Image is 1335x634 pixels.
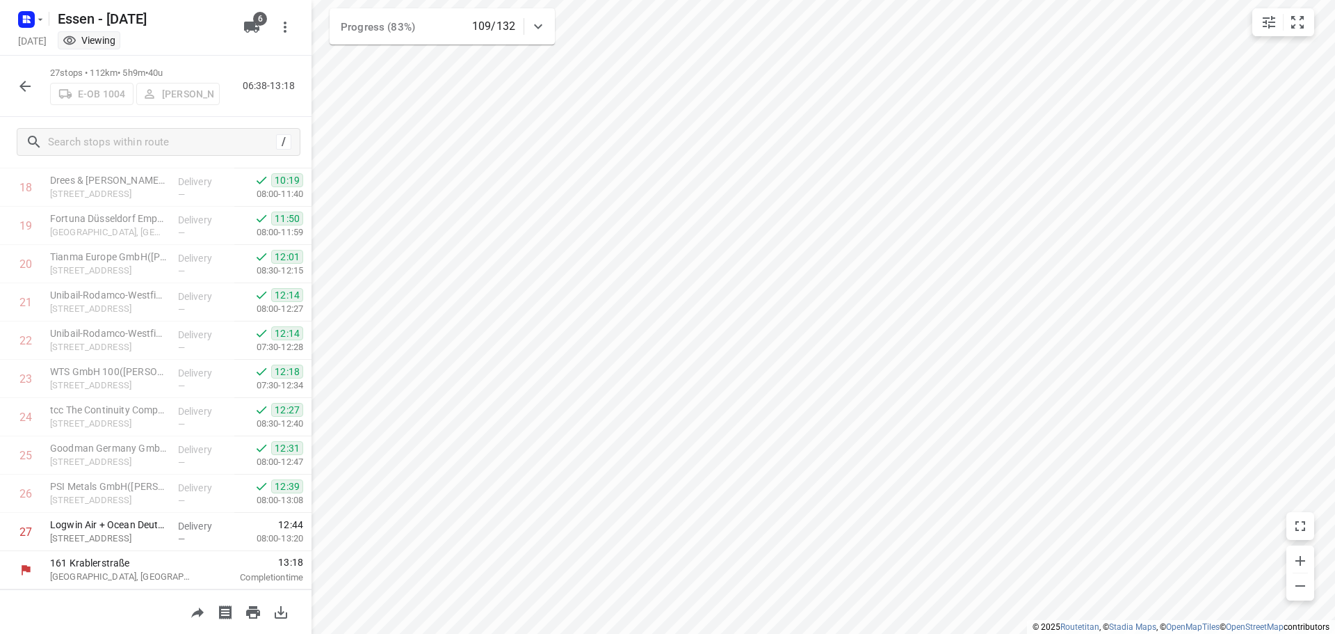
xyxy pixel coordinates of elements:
span: 12:31 [271,441,303,455]
p: Delivery [178,366,229,380]
p: Tianma Europe GmbH(Jutta Große) [50,250,167,264]
a: Stadia Maps [1109,622,1156,632]
p: Delivery [178,175,229,189]
span: • [145,68,148,78]
svg: Done [254,250,268,264]
p: 08:00-11:59 [234,225,303,239]
p: tcc The Continuity Company Deutschland GmbH(Astrid Spiegel) [50,403,167,417]
button: Fit zoom [1284,8,1311,36]
p: 08:00-11:40 [234,187,303,201]
button: Map settings [1255,8,1283,36]
p: 27 stops • 112km • 5h9m [50,67,220,80]
span: 10:19 [271,173,303,187]
a: Routetitan [1060,622,1099,632]
p: Delivery [178,481,229,495]
span: 12:18 [271,365,303,379]
p: 109/132 [472,18,515,35]
p: Delivery [178,290,229,303]
p: 08:00-12:47 [234,455,303,469]
p: 08:00-13:08 [234,493,303,507]
li: © 2025 , © , © © contributors [1033,622,1329,632]
p: 08:30-12:15 [234,264,303,278]
div: Progress (83%)109/132 [330,8,555,45]
span: — [178,266,185,276]
p: Derendorfer Allee 6, Düsseldorf [50,187,167,201]
span: 6 [253,12,267,26]
span: 12:01 [271,250,303,264]
p: Completion time [211,571,303,585]
div: 25 [19,449,32,462]
span: — [178,342,185,353]
div: 22 [19,334,32,347]
p: 08:00-13:20 [234,532,303,546]
svg: Done [254,288,268,302]
p: Klaus-Bungert-Straße 1, Düsseldorf [50,302,167,316]
span: Progress (83%) [341,21,415,33]
span: 12:39 [271,480,303,493]
p: Drees & Sommer SE(Nicole Melters) [50,173,167,187]
p: Fortuna Düsseldorf Empfang Eingang P7 / K6 / 2. Etage [50,212,167,225]
p: 08:30-12:40 [234,417,303,431]
svg: Done [254,212,268,225]
div: small contained button group [1252,8,1314,36]
p: Delivery [178,443,229,457]
svg: Done [254,326,268,340]
span: — [178,496,185,506]
p: Goodman Germany GmbH(Simone Stickelbruck) [50,441,167,455]
div: 27 [19,525,32,539]
div: 21 [19,296,32,309]
span: — [178,457,185,468]
div: 23 [19,372,32,386]
div: 20 [19,257,32,271]
div: / [276,134,291,150]
p: Peter-Müller-Straße 16a, Düsseldorf [50,417,167,431]
span: Download route [267,605,295,618]
p: [GEOGRAPHIC_DATA], [GEOGRAPHIC_DATA] [50,225,167,239]
span: Print shipping labels [211,605,239,618]
p: 161 Krablerstraße [50,556,195,570]
span: 12:14 [271,288,303,302]
p: 07:30-12:28 [234,340,303,354]
p: Delivery [178,404,229,418]
p: 08:00-12:27 [234,302,303,316]
svg: Done [254,441,268,455]
span: 12:44 [278,518,303,532]
div: 18 [19,181,32,194]
svg: Done [254,173,268,187]
button: 6 [238,13,266,41]
div: 24 [19,411,32,424]
span: Print route [239,605,267,618]
div: 26 [19,487,32,500]
p: Parsevalstraße 7a, Düsseldorf [50,493,167,507]
p: Logwin Air + Ocean Deutschland GmbH(Corinna Möddeken) [50,518,167,532]
span: — [178,419,185,429]
p: Klaus-Bungert-Straße 1, Düsseldorf [50,340,167,354]
svg: Done [254,403,268,417]
span: — [178,228,185,238]
span: 12:14 [271,326,303,340]
svg: Done [254,365,268,379]
p: 06:38-13:18 [243,79,300,93]
p: Delivery [178,213,229,227]
button: More [271,13,299,41]
p: 07:30-12:34 [234,379,303,393]
p: Delivery [178,328,229,342]
div: 19 [19,219,32,232]
p: WTS GmbH 100(Katrin Hönemann) [50,365,167,379]
span: 40u [148,68,163,78]
span: 11:50 [271,212,303,225]
span: Share route [184,605,211,618]
span: — [178,534,185,544]
a: OpenStreetMap [1226,622,1284,632]
p: Unibail-Rodamco-Westfield Germany GmbH(Elvis Rizvanovic) [50,288,167,302]
span: — [178,381,185,391]
p: Delivery [178,519,229,533]
p: Klaus-Bungert-Straße 7, Düsseldorf [50,379,167,393]
svg: Done [254,480,268,493]
span: — [178,304,185,315]
p: Delivery [178,251,229,265]
p: Unibail-Rodamco-Westfield Real Estate Management GmbH(Elvis Rizvanovic) [50,326,167,340]
span: 13:18 [211,555,303,569]
p: Peter-Müller-Straße 22, Düsseldorf [50,264,167,278]
p: Peter-Müller-Straße 10, Düsseldorf [50,455,167,469]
